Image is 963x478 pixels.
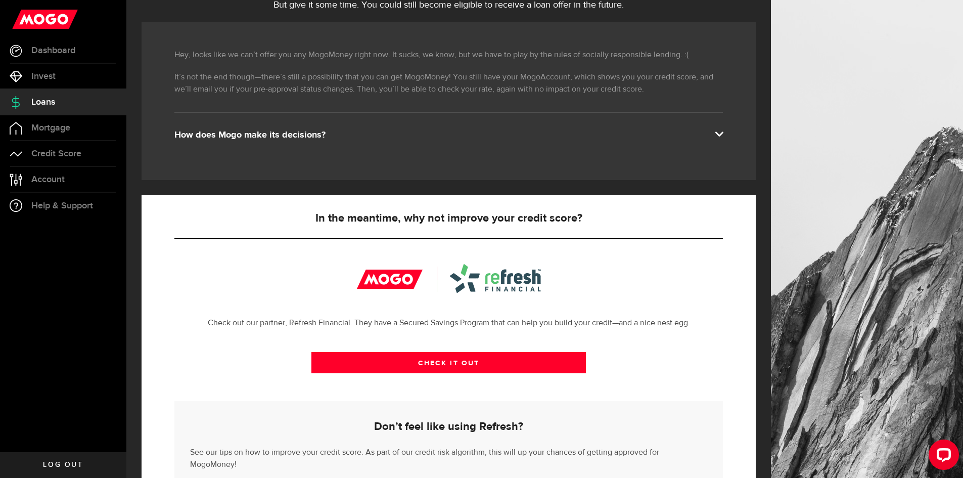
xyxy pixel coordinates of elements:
p: It’s not the end though—there’s still a possibility that you can get MogoMoney! You still have yo... [174,71,723,96]
a: CHECK IT OUT [311,352,586,373]
h5: In the meantime, why not improve your credit score? [174,212,723,225]
span: Account [31,175,65,184]
p: Hey, looks like we can’t offer you any MogoMoney right now. It sucks, we know, but we have to pla... [174,49,723,61]
span: Log out [43,461,83,468]
span: Mortgage [31,123,70,133]
span: Dashboard [31,46,75,55]
p: See our tips on how to improve your credit score. As part of our credit risk algorithm, this will... [190,444,707,471]
h5: Don’t feel like using Refresh? [190,421,707,433]
span: Loans [31,98,55,107]
div: How does Mogo make its decisions? [174,129,723,141]
iframe: LiveChat chat widget [921,436,963,478]
span: Invest [31,72,56,81]
p: Check out our partner, Refresh Financial. They have a Secured Savings Program that can help you b... [174,317,723,329]
span: Help & Support [31,201,93,210]
span: Credit Score [31,149,81,158]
